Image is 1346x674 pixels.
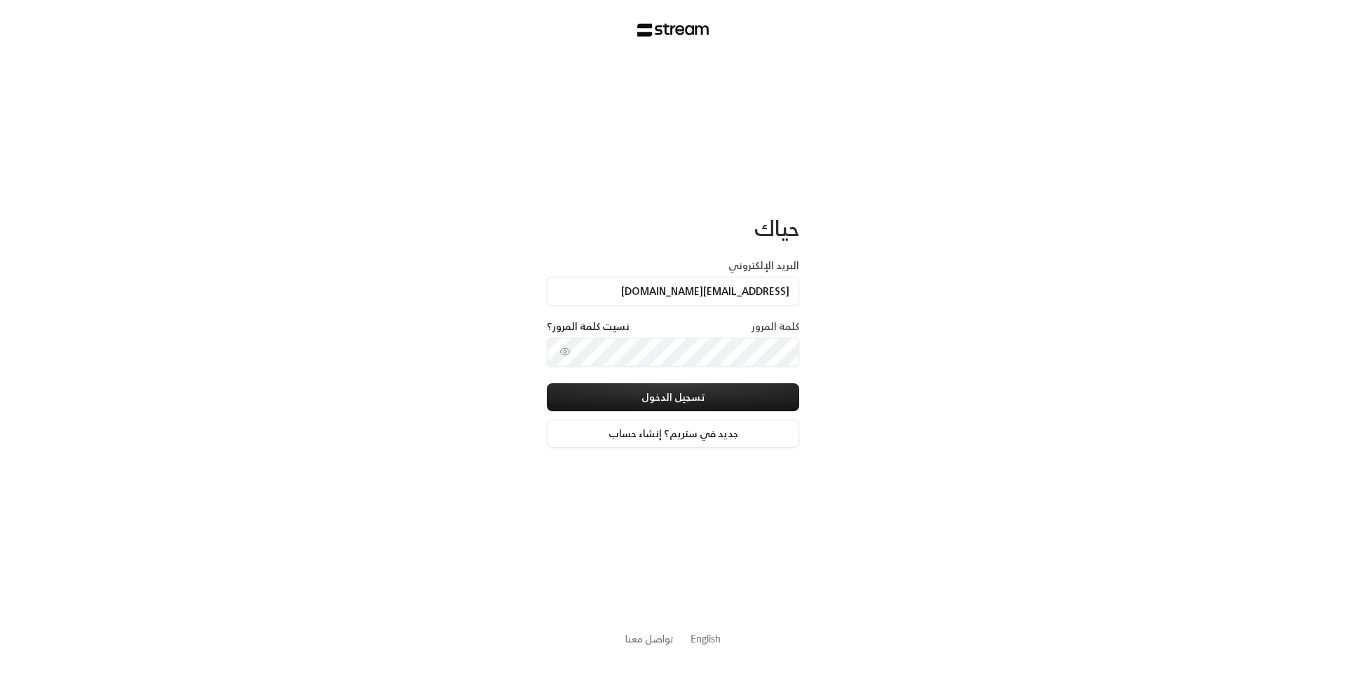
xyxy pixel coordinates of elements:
[554,341,576,363] button: toggle password visibility
[754,209,799,247] span: حياك
[637,23,709,37] img: Stream Logo
[625,630,674,647] a: تواصل معنا
[547,420,799,448] a: جديد في ستريم؟ إنشاء حساب
[547,319,630,333] a: نسيت كلمة المرور؟
[547,383,799,411] button: تسجيل الدخول
[728,259,799,273] label: البريد الإلكتروني
[691,626,721,652] a: English
[625,631,674,646] button: تواصل معنا
[752,319,799,333] label: كلمة المرور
